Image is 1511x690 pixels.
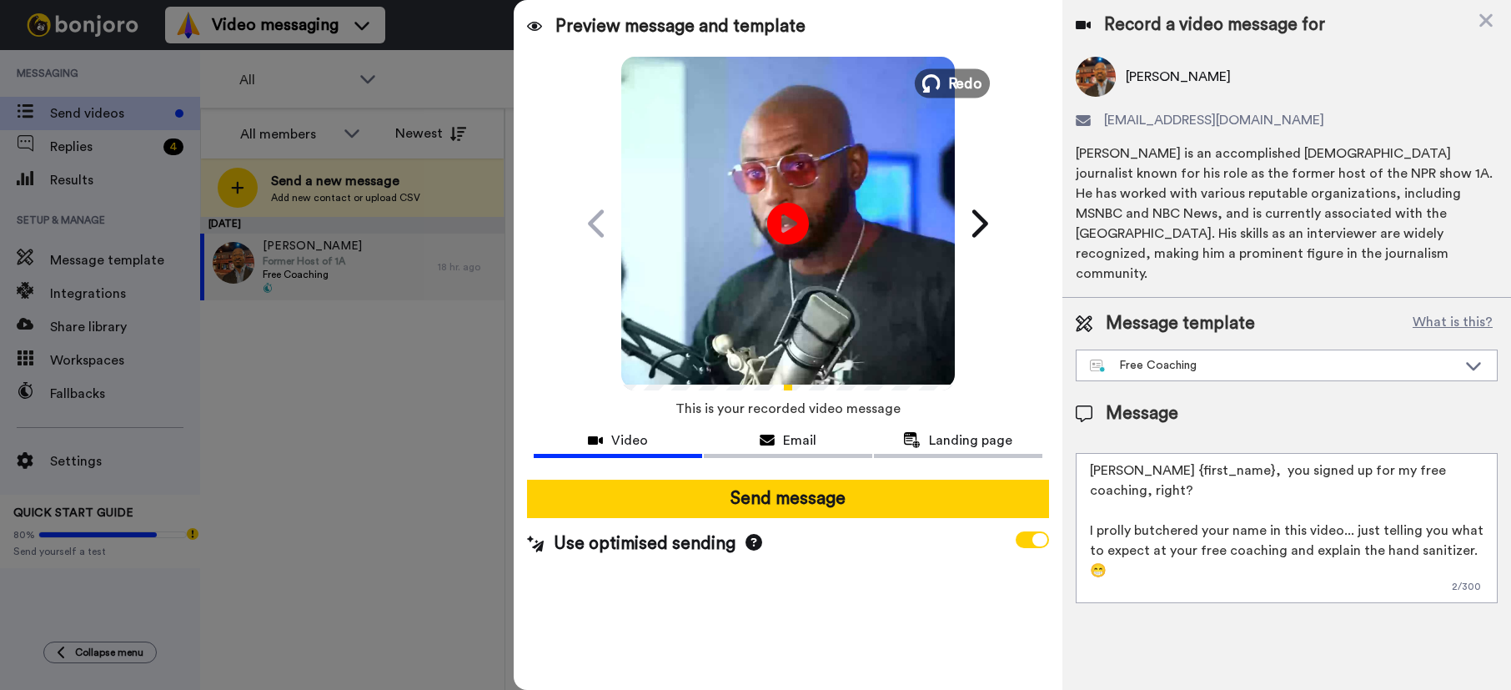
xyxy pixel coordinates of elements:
span: Email [783,431,816,451]
button: What is this? [1408,311,1498,336]
div: Free Coaching [1090,357,1457,374]
span: Landing page [929,431,1012,451]
span: [EMAIL_ADDRESS][DOMAIN_NAME] [1104,110,1324,130]
span: Message template [1106,311,1255,336]
span: This is your recorded video message [675,390,901,427]
div: [PERSON_NAME] is an accomplished [DEMOGRAPHIC_DATA] journalist known for his role as the former h... [1076,144,1498,284]
textarea: [PERSON_NAME] {first_name}, you signed up for my free coaching, right? I prolly butchered your na... [1076,453,1498,603]
span: Use optimised sending [554,531,735,557]
img: nextgen-template.svg [1090,360,1106,373]
span: Video [611,431,648,451]
button: Send message [527,480,1049,518]
span: Message [1106,401,1178,426]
